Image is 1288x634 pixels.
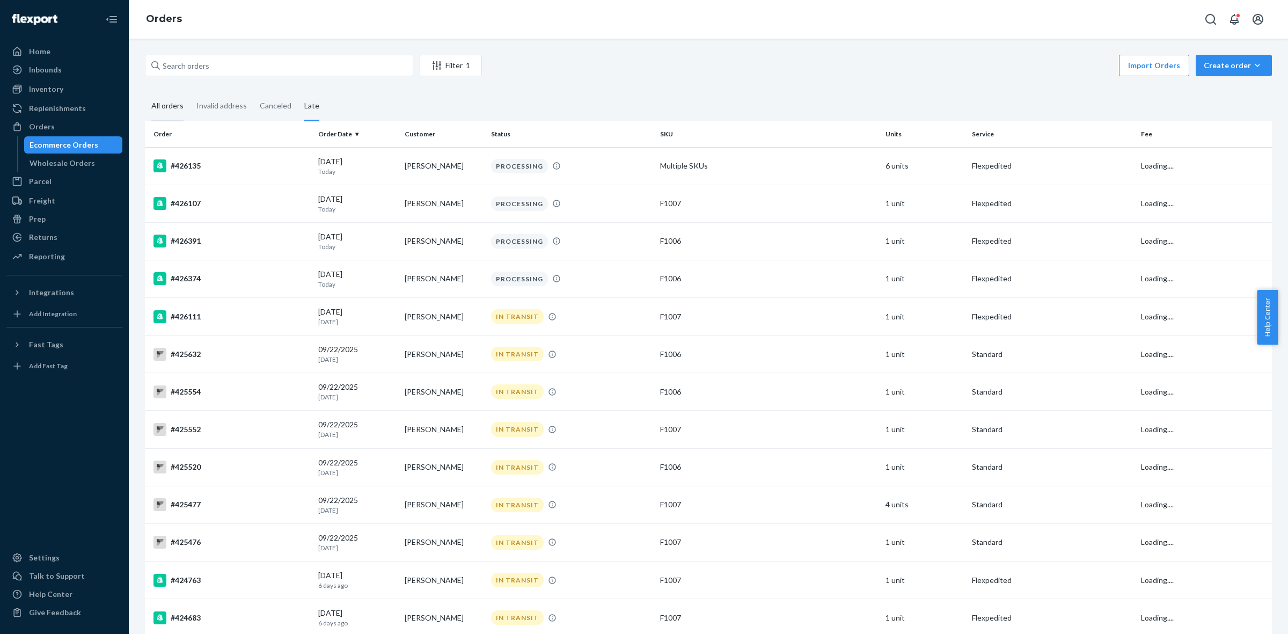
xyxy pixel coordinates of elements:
div: IN TRANSIT [491,573,544,587]
td: 1 unit [881,185,968,222]
td: Loading.... [1137,411,1272,448]
div: #424683 [153,611,310,624]
div: F1006 [660,236,877,246]
div: #425477 [153,498,310,511]
div: Freight [29,195,55,206]
td: [PERSON_NAME] [400,185,487,222]
div: F1007 [660,424,877,435]
button: Import Orders [1119,55,1189,76]
th: SKU [656,121,881,147]
div: #425476 [153,536,310,549]
a: Ecommerce Orders [24,136,123,154]
div: F1007 [660,537,877,548]
td: [PERSON_NAME] [400,147,487,185]
a: Freight [6,192,122,209]
p: Standard [972,349,1132,360]
a: Add Fast Tag [6,358,122,375]
a: Home [6,43,122,60]
p: Standard [972,499,1132,510]
div: #425554 [153,385,310,398]
div: #425552 [153,423,310,436]
td: 1 unit [881,222,968,260]
p: Today [318,167,396,176]
div: Inventory [29,84,63,94]
td: Loading.... [1137,336,1272,373]
div: [DATE] [318,269,396,289]
td: 4 units [881,486,968,523]
div: 09/22/2025 [318,457,396,477]
div: Home [29,46,50,57]
button: Open Search Box [1200,9,1221,30]
th: Units [881,121,968,147]
div: 09/22/2025 [318,419,396,439]
div: [DATE] [318,570,396,590]
div: Parcel [29,176,52,187]
div: F1007 [660,575,877,586]
div: Add Fast Tag [29,361,68,370]
button: Open account menu [1247,9,1269,30]
a: Talk to Support [6,567,122,585]
div: #426107 [153,197,310,210]
p: Standard [972,387,1132,397]
div: 09/22/2025 [318,344,396,364]
button: Integrations [6,284,122,301]
div: [DATE] [318,156,396,176]
div: 1 [466,60,470,71]
th: Fee [1137,121,1272,147]
td: 6 units [881,147,968,185]
div: Canceled [260,92,291,120]
p: [DATE] [318,543,396,552]
div: Fast Tags [29,339,63,350]
a: Reporting [6,248,122,265]
div: Filter [420,60,481,71]
a: Orders [146,13,182,25]
div: Create order [1204,60,1264,71]
div: Help Center [29,589,72,600]
button: Give Feedback [6,604,122,621]
p: Flexpedited [972,311,1132,322]
td: 1 unit [881,523,968,561]
p: Flexpedited [972,273,1132,284]
span: Help Center [1257,290,1278,345]
td: 1 unit [881,411,968,448]
td: Loading.... [1137,373,1272,411]
a: Returns [6,229,122,246]
td: [PERSON_NAME] [400,486,487,523]
div: Add Integration [29,309,77,318]
td: [PERSON_NAME] [400,336,487,373]
div: F1006 [660,273,877,284]
div: #426111 [153,310,310,323]
ol: breadcrumbs [137,4,191,35]
td: [PERSON_NAME] [400,373,487,411]
div: IN TRANSIT [491,610,544,625]
td: Loading.... [1137,147,1272,185]
th: Service [968,121,1137,147]
div: Wholesale Orders [30,158,95,169]
p: [DATE] [318,506,396,515]
input: Search orders [145,55,413,76]
p: Standard [972,424,1132,435]
td: 1 unit [881,448,968,486]
p: [DATE] [318,317,396,326]
div: Give Feedback [29,607,81,618]
td: 1 unit [881,562,968,599]
div: Invalid address [196,92,247,120]
a: Add Integration [6,305,122,323]
td: Loading.... [1137,562,1272,599]
button: Filter [420,55,482,76]
div: IN TRANSIT [491,498,544,512]
a: Inventory [6,81,122,98]
td: Loading.... [1137,298,1272,336]
a: Inbounds [6,61,122,78]
td: Loading.... [1137,260,1272,297]
div: [DATE] [318,231,396,251]
td: 1 unit [881,373,968,411]
div: 09/22/2025 [318,382,396,402]
td: [PERSON_NAME] [400,260,487,297]
div: PROCESSING [491,159,548,173]
td: 1 unit [881,298,968,336]
img: Flexport logo [12,14,57,25]
div: 09/22/2025 [318,533,396,552]
p: Flexpedited [972,575,1132,586]
a: Help Center [6,586,122,603]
